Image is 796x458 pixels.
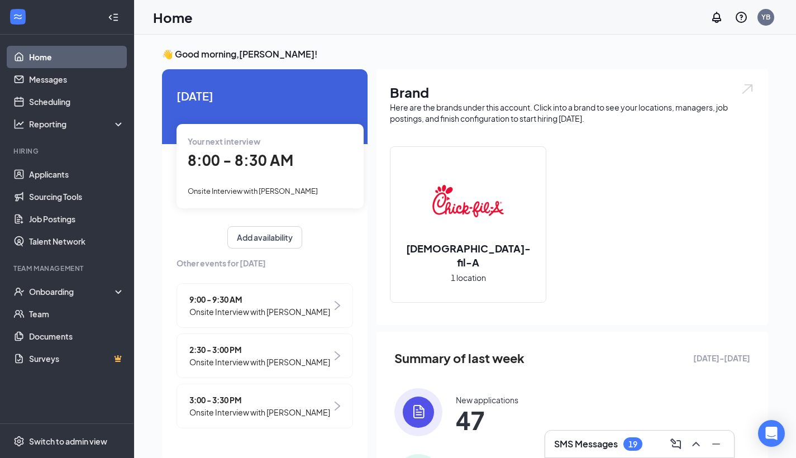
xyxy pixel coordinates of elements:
svg: Analysis [13,118,25,130]
div: Here are the brands under this account. Click into a brand to see your locations, managers, job p... [390,102,755,124]
svg: Collapse [108,12,119,23]
h1: Home [153,8,193,27]
span: 2:30 - 3:00 PM [189,344,330,356]
svg: UserCheck [13,286,25,297]
span: Onsite Interview with [PERSON_NAME] [189,406,330,418]
a: Talent Network [29,230,125,252]
h3: SMS Messages [554,438,618,450]
svg: Notifications [710,11,723,24]
svg: ComposeMessage [669,437,683,451]
span: [DATE] [177,87,353,104]
button: ComposeMessage [667,435,685,453]
a: Scheduling [29,90,125,113]
svg: WorkstreamLogo [12,11,23,22]
svg: Minimize [709,437,723,451]
span: Summary of last week [394,349,525,368]
span: Onsite Interview with [PERSON_NAME] [189,356,330,368]
span: 8:00 - 8:30 AM [188,151,293,169]
img: icon [394,388,442,436]
a: Sourcing Tools [29,185,125,208]
a: SurveysCrown [29,347,125,370]
span: Onsite Interview with [PERSON_NAME] [188,187,318,195]
div: Switch to admin view [29,436,107,447]
img: Chick-fil-A [432,165,504,237]
a: Applicants [29,163,125,185]
button: ChevronUp [687,435,705,453]
a: Documents [29,325,125,347]
a: Messages [29,68,125,90]
svg: ChevronUp [689,437,703,451]
div: Open Intercom Messenger [758,420,785,447]
svg: Settings [13,436,25,447]
div: Onboarding [29,286,115,297]
button: Add availability [227,226,302,249]
div: Team Management [13,264,122,273]
h2: [DEMOGRAPHIC_DATA]-fil-A [390,241,546,269]
span: Other events for [DATE] [177,257,353,269]
span: Your next interview [188,136,260,146]
span: 47 [456,410,518,430]
span: 1 location [451,271,486,284]
div: New applications [456,394,518,405]
div: Reporting [29,118,125,130]
div: 19 [628,440,637,449]
h1: Brand [390,83,755,102]
button: Minimize [707,435,725,453]
span: 9:00 - 9:30 AM [189,293,330,306]
div: YB [761,12,770,22]
span: Onsite Interview with [PERSON_NAME] [189,306,330,318]
a: Job Postings [29,208,125,230]
svg: QuestionInfo [735,11,748,24]
span: [DATE] - [DATE] [693,352,750,364]
a: Home [29,46,125,68]
h3: 👋 Good morning, [PERSON_NAME] ! [162,48,768,60]
div: Hiring [13,146,122,156]
span: 3:00 - 3:30 PM [189,394,330,406]
a: Team [29,303,125,325]
img: open.6027fd2a22e1237b5b06.svg [740,83,755,96]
